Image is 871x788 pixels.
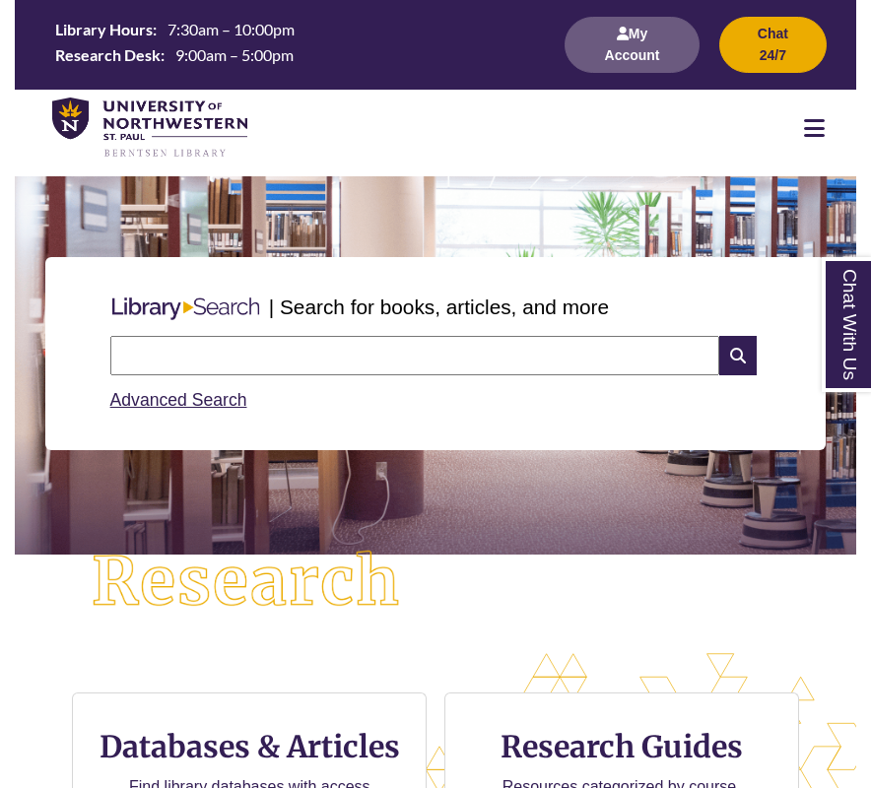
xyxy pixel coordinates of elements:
a: Chat 24/7 [719,46,827,63]
span: 9:00am – 5:00pm [175,45,294,64]
button: Chat 24/7 [719,17,827,73]
th: Library Hours: [47,19,160,40]
h3: Research Guides [461,728,782,765]
a: Hours Today [47,19,542,71]
img: Research [57,516,435,648]
a: My Account [565,46,700,63]
h3: Databases & Articles [89,728,410,765]
th: Research Desk: [47,43,167,65]
span: 7:30am – 10:00pm [167,20,295,38]
img: UNWSP Library Logo [52,98,247,160]
p: | Search for books, articles, and more [269,292,609,322]
table: Hours Today [47,19,542,69]
a: Advanced Search [110,390,247,410]
img: Libary Search [102,290,269,327]
i: Search [719,336,757,375]
button: My Account [565,17,700,73]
